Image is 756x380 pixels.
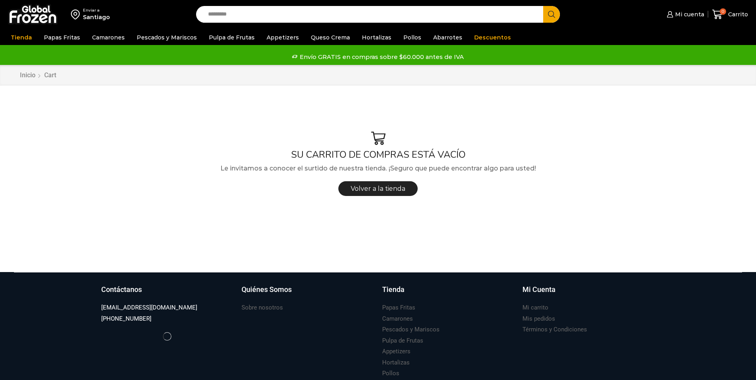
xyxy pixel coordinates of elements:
[7,30,36,45] a: Tienda
[263,30,303,45] a: Appetizers
[44,71,56,79] span: Cart
[522,284,556,295] h3: Mi Cuenta
[720,8,726,15] span: 0
[543,6,560,23] button: Search button
[522,313,555,324] a: Mis pedidos
[382,368,399,379] a: Pollos
[101,284,142,295] h3: Contáctanos
[522,284,655,303] a: Mi Cuenta
[382,346,410,357] a: Appetizers
[382,284,515,303] a: Tienda
[83,13,110,21] div: Santiago
[665,6,704,22] a: Mi cuenta
[14,163,742,174] p: Le invitamos a conocer el surtido de nuestra tienda. ¡Seguro que puede encontrar algo para usted!
[88,30,129,45] a: Camarones
[382,358,410,367] h3: Hortalizas
[101,313,151,324] a: [PHONE_NUMBER]
[429,30,466,45] a: Abarrotes
[382,284,405,295] h3: Tienda
[242,284,292,295] h3: Quiénes Somos
[382,369,399,378] h3: Pollos
[351,185,405,192] span: Volver a la tienda
[14,149,742,161] h1: SU CARRITO DE COMPRAS ESTÁ VACÍO
[382,357,410,368] a: Hortalizas
[382,313,413,324] a: Camarones
[382,302,415,313] a: Papas Fritas
[101,304,197,312] h3: [EMAIL_ADDRESS][DOMAIN_NAME]
[71,8,83,21] img: address-field-icon.svg
[382,325,440,334] h3: Pescados y Mariscos
[40,30,84,45] a: Papas Fritas
[726,10,748,18] span: Carrito
[101,315,151,323] h3: [PHONE_NUMBER]
[673,10,704,18] span: Mi cuenta
[399,30,425,45] a: Pollos
[522,324,587,335] a: Términos y Condiciones
[20,71,36,80] a: Inicio
[307,30,354,45] a: Queso Crema
[382,304,415,312] h3: Papas Fritas
[338,181,418,196] a: Volver a la tienda
[242,302,283,313] a: Sobre nosotros
[242,304,283,312] h3: Sobre nosotros
[101,302,197,313] a: [EMAIL_ADDRESS][DOMAIN_NAME]
[83,8,110,13] div: Enviar a
[242,284,374,303] a: Quiénes Somos
[133,30,201,45] a: Pescados y Mariscos
[712,5,748,24] a: 0 Carrito
[382,315,413,323] h3: Camarones
[382,337,423,345] h3: Pulpa de Frutas
[382,347,410,356] h3: Appetizers
[522,304,548,312] h3: Mi carrito
[522,302,548,313] a: Mi carrito
[382,324,440,335] a: Pescados y Mariscos
[382,335,423,346] a: Pulpa de Frutas
[101,284,234,303] a: Contáctanos
[470,30,515,45] a: Descuentos
[522,325,587,334] h3: Términos y Condiciones
[358,30,395,45] a: Hortalizas
[522,315,555,323] h3: Mis pedidos
[205,30,259,45] a: Pulpa de Frutas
